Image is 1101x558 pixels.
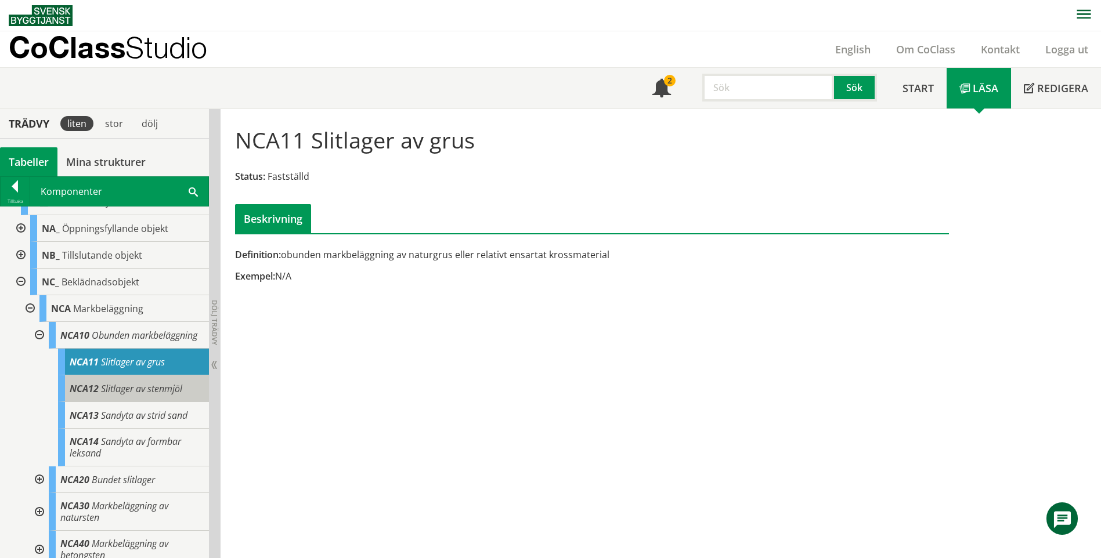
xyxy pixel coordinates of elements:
span: Definition: [235,248,281,261]
a: CoClassStudio [9,31,232,67]
div: 2 [664,75,676,86]
span: Läsa [973,81,998,95]
span: Studio [125,30,207,64]
span: NCA11 [70,356,99,368]
a: Mina strukturer [57,147,154,176]
span: Obunden markbeläggning [92,329,197,342]
span: NCA20 [60,473,89,486]
img: Svensk Byggtjänst [9,5,73,26]
a: Start [890,68,947,108]
span: Redigera [1037,81,1088,95]
a: Om CoClass [883,42,968,56]
span: NCA [51,302,71,315]
span: Markbeläggning [73,302,143,315]
a: 2 [640,68,684,108]
span: Beklädnadsobjekt [62,276,139,288]
div: Trädvy [2,117,56,130]
span: NCA14 [70,435,99,448]
span: Slitlager av stenmjöl [101,382,182,395]
span: NCA10 [60,329,89,342]
a: Kontakt [968,42,1033,56]
span: Markbeläggning av natursten [60,499,168,524]
div: obunden markbeläggning av naturgrus eller relativt ensartat krossmaterial [235,248,705,261]
div: N/A [235,270,705,282]
span: Notifikationer [652,80,671,99]
div: dölj [135,116,165,131]
span: Tillslutande objekt [62,249,142,262]
span: NCA12 [70,382,99,395]
span: Start [903,81,934,95]
span: NCA13 [70,409,99,422]
span: NCA40 [60,537,89,550]
a: English [822,42,883,56]
span: NCA30 [60,499,89,512]
span: Slitlager av grus [101,356,165,368]
span: Öppningsfyllande objekt [62,222,168,235]
span: NC_ [42,276,59,288]
button: Sök [834,74,877,102]
span: NB_ [42,249,60,262]
div: stor [98,116,130,131]
span: Sandyta av formbar leksand [70,435,181,459]
span: Sandyta av strid sand [101,409,187,422]
a: Logga ut [1033,42,1101,56]
span: Fastställd [268,170,309,183]
a: Läsa [947,68,1011,108]
a: Redigera [1011,68,1101,108]
span: NA_ [42,222,60,235]
p: CoClass [9,41,207,54]
div: Beskrivning [235,204,311,233]
span: Dölj trädvy [210,300,219,345]
span: Sök i tabellen [189,185,198,197]
span: Status: [235,170,265,183]
div: Komponenter [30,177,208,206]
div: Tillbaka [1,197,30,206]
h1: NCA11 Slitlager av grus [235,127,475,153]
input: Sök [702,74,834,102]
span: Exempel: [235,270,275,282]
div: liten [60,116,93,131]
span: Bundet slitlager [92,473,155,486]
